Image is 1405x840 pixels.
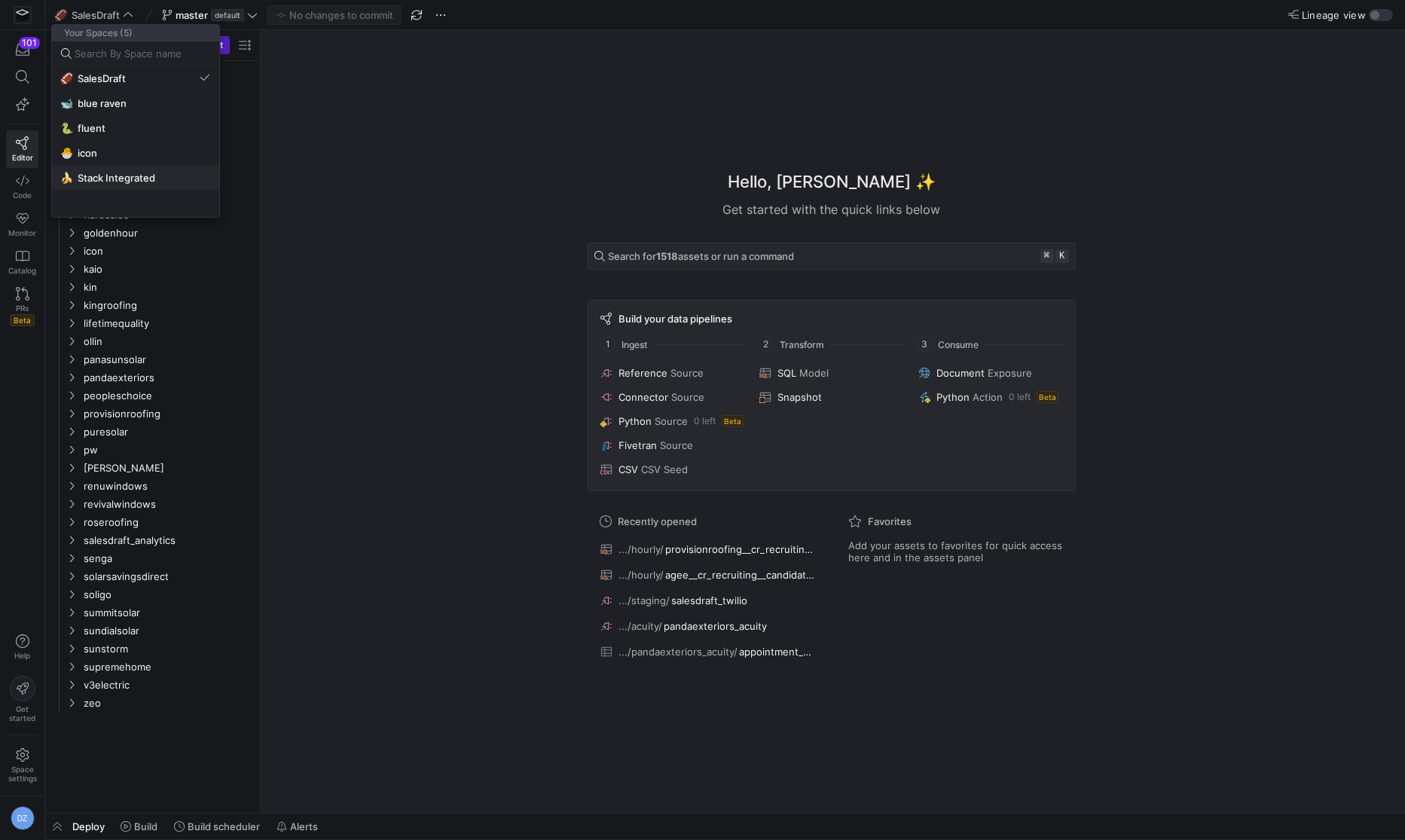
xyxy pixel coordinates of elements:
[78,147,97,159] span: icon
[61,148,72,158] span: 🐣
[61,73,72,84] span: 🏈
[75,47,210,60] input: Search By Space name
[78,72,126,84] span: SalesDraft
[78,97,127,109] span: blue raven
[52,25,219,41] span: Your Spaces (5)
[61,123,72,133] span: 🐍
[78,172,155,184] span: Stack Integrated
[61,98,72,108] span: 🐋
[61,173,72,183] span: 🍌
[78,122,105,134] span: fluent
